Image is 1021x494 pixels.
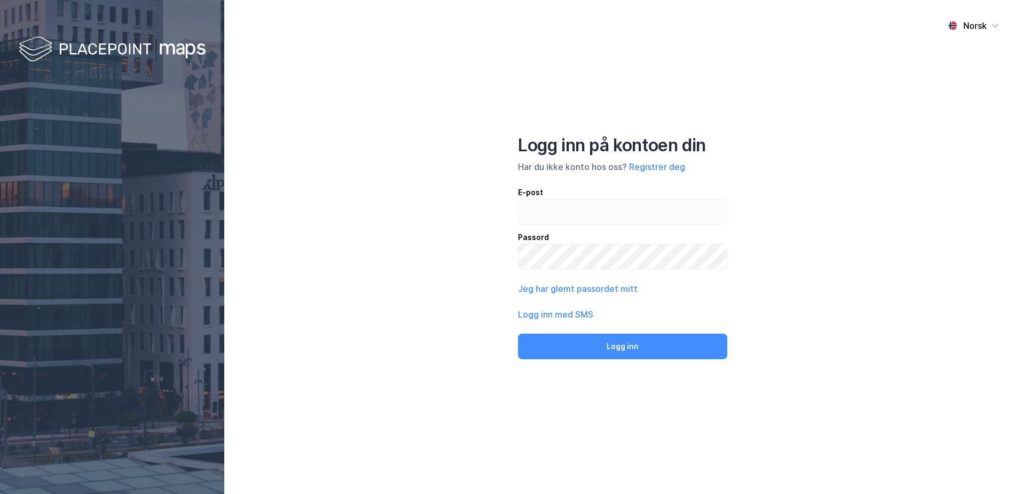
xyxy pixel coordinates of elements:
div: Logg inn på kontoen din [518,135,727,156]
div: Har du ikke konto hos oss? [518,160,727,173]
div: Norsk [963,19,987,32]
button: Logg inn [518,334,727,359]
img: logo-white.f07954bde2210d2a523dddb988cd2aa7.svg [19,34,206,66]
button: Registrer deg [629,160,685,173]
div: Passord [518,231,727,244]
button: Jeg har glemt passordet mitt [518,282,638,295]
div: E-post [518,186,727,199]
button: Logg inn med SMS [518,308,593,321]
